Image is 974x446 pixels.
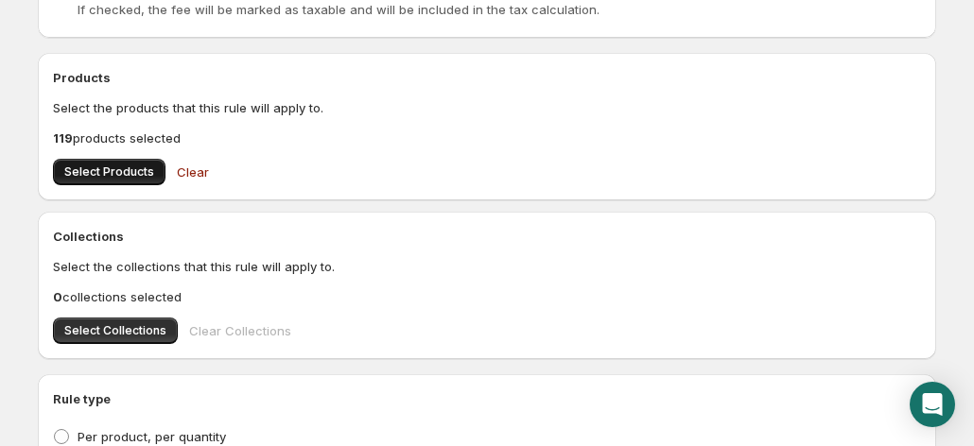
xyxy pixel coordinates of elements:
button: Select Products [53,159,165,185]
h2: Collections [53,227,921,246]
p: products selected [53,129,921,147]
div: Open Intercom Messenger [910,382,955,427]
span: Select Products [64,164,154,180]
span: Per product, per quantity [78,429,226,444]
button: Select Collections [53,317,178,344]
b: 119 [53,130,73,146]
p: Select the products that this rule will apply to. [53,98,921,117]
p: Select the collections that this rule will apply to. [53,257,921,276]
h2: Products [53,68,921,87]
h2: Rule type [53,389,921,408]
span: Clear [177,163,209,181]
b: 0 [53,289,62,304]
button: Clear [165,153,220,191]
span: If checked, the fee will be marked as taxable and will be included in the tax calculation. [78,2,600,17]
p: collections selected [53,287,921,306]
span: Select Collections [64,323,166,338]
